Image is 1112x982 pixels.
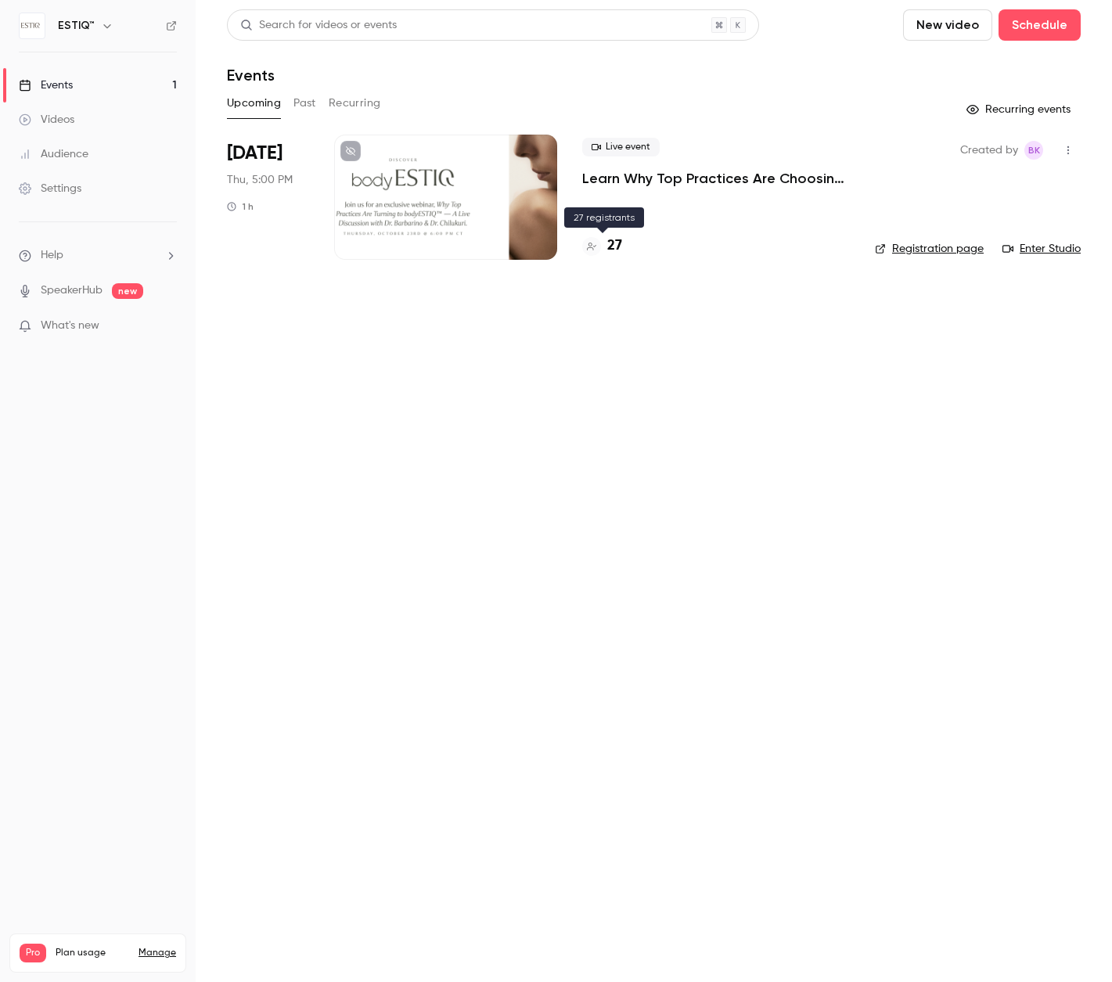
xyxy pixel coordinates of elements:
[41,282,103,299] a: SpeakerHub
[329,91,381,116] button: Recurring
[1024,141,1043,160] span: Brian Kirk
[903,9,992,41] button: New video
[58,18,95,34] h6: ESTIQ™
[240,17,397,34] div: Search for videos or events
[19,247,177,264] li: help-dropdown-opener
[41,247,63,264] span: Help
[227,66,275,85] h1: Events
[41,318,99,334] span: What's new
[20,944,46,962] span: Pro
[582,169,850,188] a: Learn Why Top Practices Are Choosing bodyESTIQ™ — A Live Discussion with [PERSON_NAME] & [PERSON_...
[227,91,281,116] button: Upcoming
[582,138,660,156] span: Live event
[112,283,143,299] span: new
[875,241,984,257] a: Registration page
[19,112,74,128] div: Videos
[139,947,176,959] a: Manage
[227,200,254,213] div: 1 h
[19,77,73,93] div: Events
[227,141,282,166] span: [DATE]
[227,135,309,260] div: Oct 23 Thu, 6:00 PM (America/Chicago)
[1028,141,1040,160] span: BK
[999,9,1081,41] button: Schedule
[19,146,88,162] div: Audience
[1002,241,1081,257] a: Enter Studio
[19,181,81,196] div: Settings
[960,141,1018,160] span: Created by
[582,236,622,257] a: 27
[293,91,316,116] button: Past
[227,172,293,188] span: Thu, 5:00 PM
[959,97,1081,122] button: Recurring events
[56,947,129,959] span: Plan usage
[607,236,622,257] h4: 27
[20,13,45,38] img: ESTIQ™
